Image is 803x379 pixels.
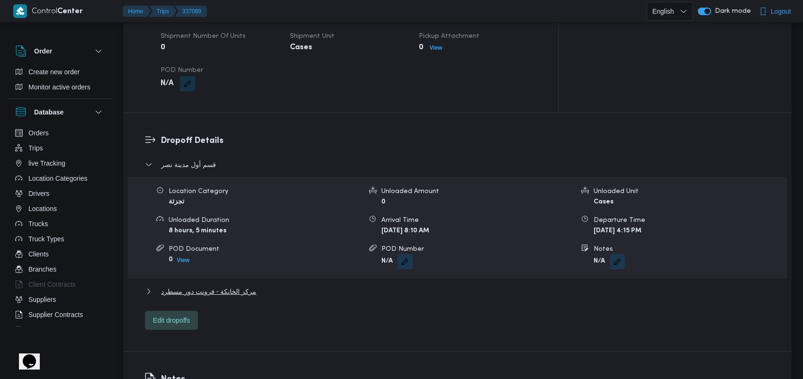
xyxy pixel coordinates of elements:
span: Truck Types [28,233,64,245]
span: Drivers [28,188,49,199]
b: [DATE] 8:10 AM [381,228,429,234]
button: Orders [11,125,108,141]
button: Trucks [11,216,108,231]
b: View [429,44,442,51]
button: Truck Types [11,231,108,247]
button: Location Categories [11,171,108,186]
button: Create new order [11,64,108,79]
button: Branches [11,262,108,277]
span: live Tracking [28,158,65,169]
button: Supplier Contracts [11,307,108,322]
button: View [425,42,446,53]
span: Pickup Attachment [419,33,479,39]
div: Arrival Time [381,215,574,225]
div: قسم أول مدينة نصر [128,177,787,279]
iframe: chat widget [9,341,40,370]
span: Branches [28,264,56,275]
b: 0 [161,42,165,53]
span: Orders [28,127,49,139]
b: Cases [594,199,614,205]
button: مركز الخانكة - فرونت دور مسطرد [145,286,770,297]
div: Unloaded Unit [594,186,786,196]
span: Logout [771,6,791,17]
div: POD Number [381,244,574,254]
button: Trips [11,141,108,156]
span: Client Contracts [28,279,76,290]
button: Client Contracts [11,277,108,292]
button: Edit dropoffs [145,311,198,330]
b: 0 [169,256,173,263]
b: N/A [161,78,173,89]
span: Locations [28,203,57,214]
span: Location Categories [28,173,88,184]
div: Location Category [169,186,361,196]
span: Clients [28,248,49,260]
span: Trucks [28,218,48,229]
span: Shipment Unit [290,33,334,39]
button: Database [15,106,104,118]
b: N/A [594,258,605,264]
b: 0 [381,199,386,205]
b: 8 hours, 5 minutes [169,228,226,234]
button: قسم أول مدينة نصر [145,159,770,170]
span: Edit dropoffs [153,315,190,326]
button: View [173,255,193,266]
span: POD Number [161,67,203,73]
button: Trips [149,6,177,17]
b: [DATE] 4:15 PM [594,228,641,234]
div: Database [8,125,112,330]
img: X8yXhbKr1z7QwAAAABJRU5ErkJggg== [13,4,27,18]
div: POD Document [169,244,361,254]
span: Trips [28,142,43,154]
b: تجزئة [169,199,184,205]
div: Notes [594,244,786,254]
div: Unloaded Duration [169,215,361,225]
h3: Dropoff Details [161,134,770,147]
span: Create new order [28,66,80,78]
button: Logout [756,2,795,21]
button: Devices [11,322,108,337]
b: Center [57,8,83,15]
button: Order [15,45,104,57]
b: View [177,257,189,264]
button: live Tracking [11,156,108,171]
div: Order [8,64,112,98]
span: Supplier Contracts [28,309,83,320]
button: Drivers [11,186,108,201]
button: Home [123,6,151,17]
button: Locations [11,201,108,216]
h3: Order [34,45,52,57]
span: Dark mode [711,8,751,15]
button: Suppliers [11,292,108,307]
h3: Database [34,106,63,118]
button: Monitor active orders [11,79,108,95]
span: Devices [28,324,52,335]
span: مركز الخانكة - فرونت دور مسطرد [161,286,256,297]
span: Monitor active orders [28,81,90,93]
div: Unloaded Amount [381,186,574,196]
span: Shipment Number of Units [161,33,246,39]
span: قسم أول مدينة نصر [161,159,216,170]
b: N/A [381,258,393,264]
div: Departure Time [594,215,786,225]
b: Cases [290,42,312,53]
button: Clients [11,247,108,262]
span: Suppliers [28,294,56,305]
b: 0 [419,42,424,53]
button: 337089 [175,6,207,17]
